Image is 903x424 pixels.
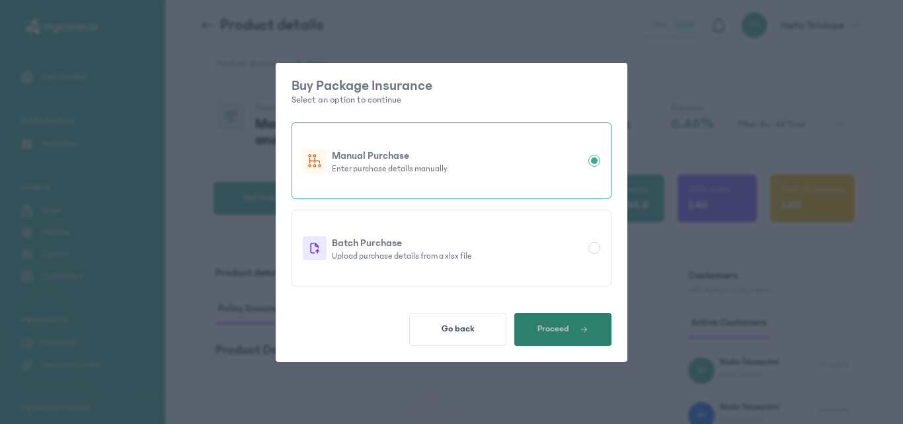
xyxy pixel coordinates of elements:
[514,313,611,346] button: Proceed
[332,235,583,251] p: Batch Purchase
[292,79,611,93] p: Buy Package Insurance
[409,313,506,346] button: Go back
[332,251,583,261] p: Upload purchase details from a xlsx file
[442,323,475,334] span: Go back
[292,93,611,106] p: Select an option to continue
[332,163,583,174] p: Enter purchase details manually
[332,148,583,163] p: Manual Purchase
[537,323,569,334] span: Proceed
